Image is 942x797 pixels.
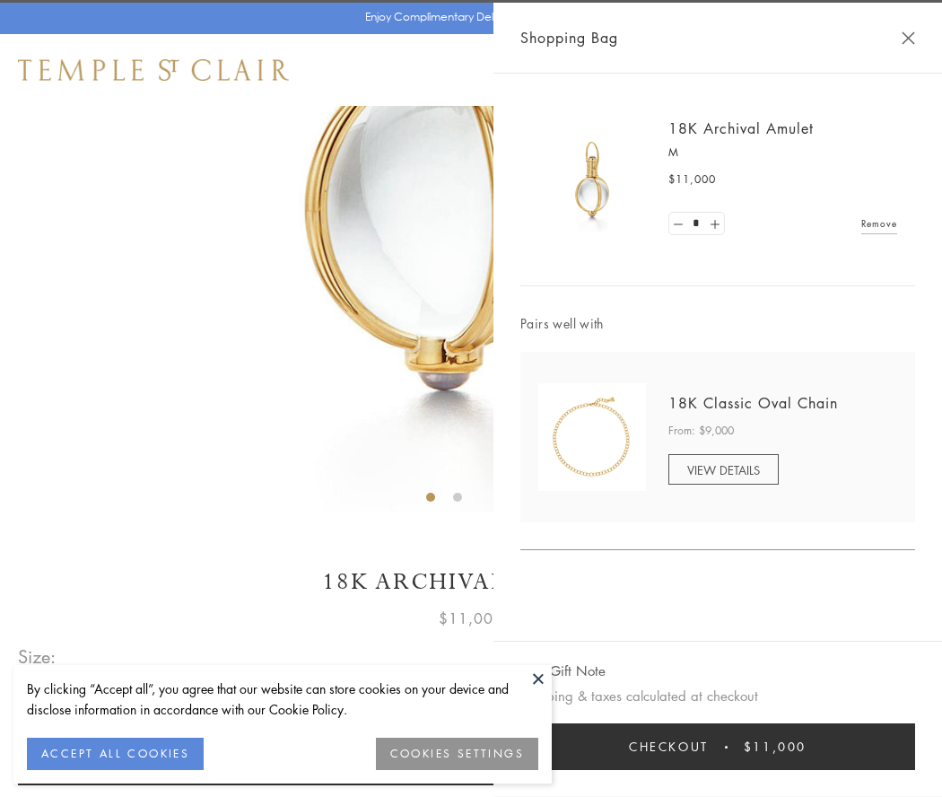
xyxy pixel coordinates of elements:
[705,213,723,235] a: Set quantity to 2
[668,144,897,162] p: M
[365,8,569,26] p: Enjoy Complimentary Delivery & Returns
[861,214,897,233] a: Remove
[18,642,57,671] span: Size:
[18,566,924,598] h1: 18K Archival Amulet
[520,685,915,707] p: Shipping & taxes calculated at checkout
[18,59,289,81] img: Temple St. Clair
[668,454,779,485] a: VIEW DETAILS
[520,313,915,334] span: Pairs well with
[520,723,915,770] button: Checkout $11,000
[668,393,838,413] a: 18K Classic Oval Chain
[538,126,646,233] img: 18K Archival Amulet
[520,26,618,49] span: Shopping Bag
[668,171,716,188] span: $11,000
[668,422,734,440] span: From: $9,000
[902,31,915,45] button: Close Shopping Bag
[538,383,646,491] img: N88865-OV18
[520,660,606,682] button: Add Gift Note
[744,737,807,757] span: $11,000
[669,213,687,235] a: Set quantity to 0
[439,607,503,630] span: $11,000
[376,738,538,770] button: COOKIES SETTINGS
[687,461,760,478] span: VIEW DETAILS
[629,737,709,757] span: Checkout
[27,738,204,770] button: ACCEPT ALL COOKIES
[27,679,538,720] div: By clicking “Accept all”, you agree that our website can store cookies on your device and disclos...
[668,118,814,138] a: 18K Archival Amulet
